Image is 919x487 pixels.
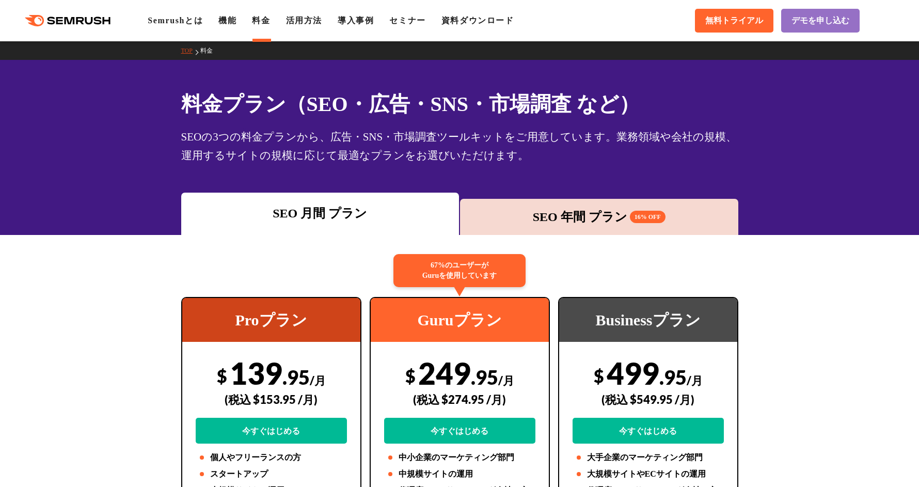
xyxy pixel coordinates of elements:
[573,418,724,444] a: 今すぐはじめる
[791,15,849,26] span: デモを申し込む
[573,381,724,418] div: (税込 $549.95 /月)
[200,47,220,54] a: 料金
[196,468,347,480] li: スタートアップ
[687,373,703,387] span: /月
[384,451,535,464] li: 中小企業のマーケティング部門
[573,451,724,464] li: 大手企業のマーケティング部門
[471,365,498,389] span: .95
[217,365,227,386] span: $
[384,418,535,444] a: 今すぐはじめる
[148,16,203,25] a: Semrushとは
[252,16,270,25] a: 料金
[559,298,737,342] div: Businessプラン
[405,365,416,386] span: $
[573,468,724,480] li: 大規模サイトやECサイトの運用
[393,254,526,287] div: 67%のユーザーが Guruを使用しています
[310,373,326,387] span: /月
[781,9,860,33] a: デモを申し込む
[181,89,738,119] h1: 料金プラン（SEO・広告・SNS・市場調査 など）
[286,16,322,25] a: 活用方法
[196,418,347,444] a: 今すぐはじめる
[371,298,549,342] div: Guruプラン
[218,16,236,25] a: 機能
[282,365,310,389] span: .95
[705,15,763,26] span: 無料トライアル
[389,16,425,25] a: セミナー
[196,381,347,418] div: (税込 $153.95 /月)
[338,16,374,25] a: 導入事例
[465,208,733,226] div: SEO 年間 プラン
[695,9,773,33] a: 無料トライアル
[441,16,514,25] a: 資料ダウンロード
[196,451,347,464] li: 個人やフリーランスの方
[182,298,360,342] div: Proプラン
[498,373,514,387] span: /月
[594,365,604,386] span: $
[659,365,687,389] span: .95
[384,355,535,444] div: 249
[181,128,738,165] div: SEOの3つの料金プランから、広告・SNS・市場調査ツールキットをご用意しています。業務領域や会社の規模、運用するサイトの規模に応じて最適なプランをお選びいただけます。
[384,381,535,418] div: (税込 $274.95 /月)
[630,211,666,223] span: 16% OFF
[181,47,200,54] a: TOP
[384,468,535,480] li: 中規模サイトの運用
[573,355,724,444] div: 499
[186,204,454,223] div: SEO 月間 プラン
[196,355,347,444] div: 139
